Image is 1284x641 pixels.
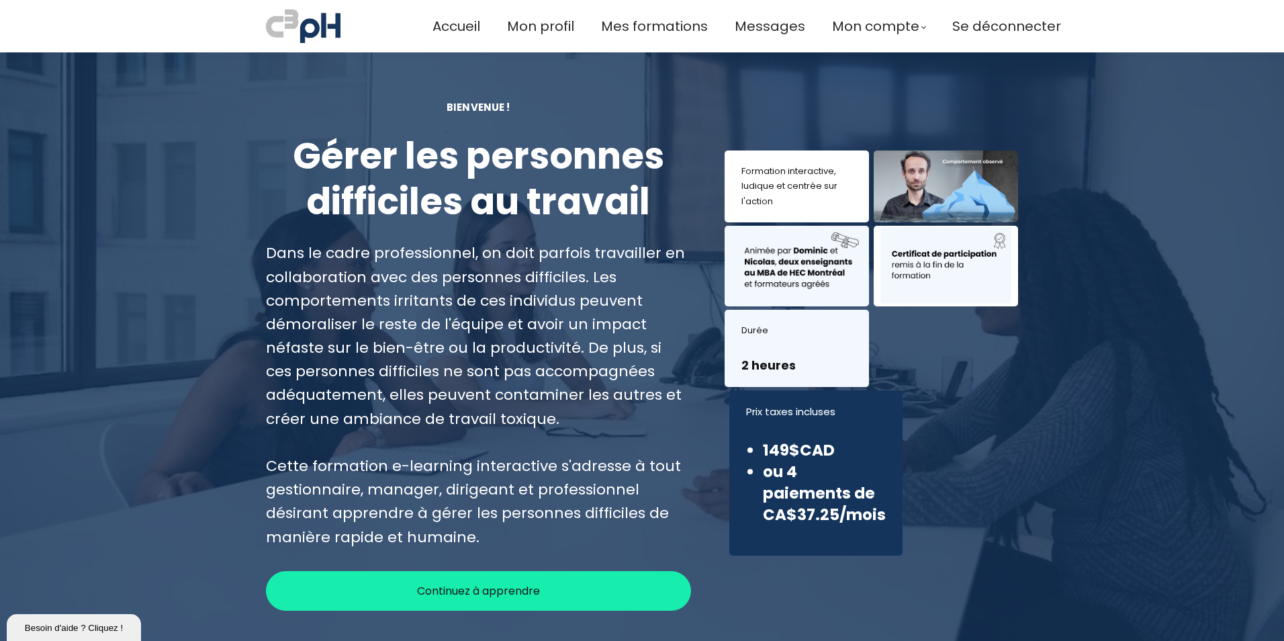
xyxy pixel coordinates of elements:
[507,15,574,38] a: Mon profil
[7,611,144,641] iframe: chat widget
[266,99,691,115] div: BIENVENUE !
[832,15,919,38] span: Mon compte
[741,357,852,374] h3: 2 heures
[266,134,691,224] div: Gérer les personnes difficiles au travail
[417,583,540,599] span: Continuez à apprendre
[952,15,1061,38] a: Se déconnecter
[432,15,480,38] a: Accueil
[266,241,691,548] div: Dans le cadre professionnel, on doit parfois travailler en collaboration avec des personnes diffi...
[763,461,886,526] li: ou 4 paiements de CA$37.25/mois
[601,15,708,38] a: Mes formations
[746,404,886,421] div: Prix taxes incluses
[741,323,852,338] div: Durée
[266,7,340,46] img: a70bc7685e0efc0bd0b04b3506828469.jpeg
[741,164,852,208] div: Formation interactive, ludique et centrée sur l'action
[763,439,886,461] li: 149$CAD
[735,15,805,38] a: Messages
